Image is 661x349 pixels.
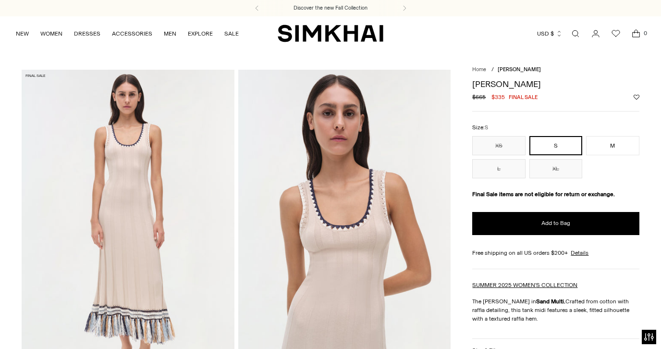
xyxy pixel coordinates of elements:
button: Add to Bag [472,212,639,235]
button: Add to Wishlist [634,94,639,100]
span: 0 [641,29,649,37]
a: MEN [164,23,176,44]
s: $665 [472,93,486,101]
a: NEW [16,23,29,44]
button: USD $ [537,23,563,44]
p: The [PERSON_NAME] in Crafted from cotton with raffia detailing, this tank midi features a sleek, ... [472,297,639,323]
a: SIMKHAI [278,24,383,43]
a: ACCESSORIES [112,23,152,44]
h1: [PERSON_NAME] [472,80,639,88]
a: Wishlist [606,24,625,43]
strong: Final Sale items are not eligible for return or exchange. [472,191,615,198]
strong: Sand Multi. [536,298,565,305]
a: DRESSES [74,23,100,44]
span: S [485,125,488,131]
a: Details [571,249,588,257]
div: Free shipping on all US orders $200+ [472,249,639,257]
span: [PERSON_NAME] [498,66,541,73]
div: / [491,66,494,74]
button: M [586,136,639,155]
button: L [472,159,525,178]
nav: breadcrumbs [472,66,639,74]
span: Add to Bag [541,219,570,227]
button: XS [472,136,525,155]
a: Open cart modal [626,24,646,43]
button: XL [529,159,582,178]
a: EXPLORE [188,23,213,44]
button: S [529,136,582,155]
label: Size: [472,123,488,132]
span: $335 [491,93,505,101]
a: Discover the new Fall Collection [294,4,367,12]
a: SALE [224,23,239,44]
a: Go to the account page [586,24,605,43]
a: Home [472,66,486,73]
a: SUMMER 2025 WOMEN'S COLLECTION [472,282,577,288]
a: Open search modal [566,24,585,43]
a: WOMEN [40,23,62,44]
